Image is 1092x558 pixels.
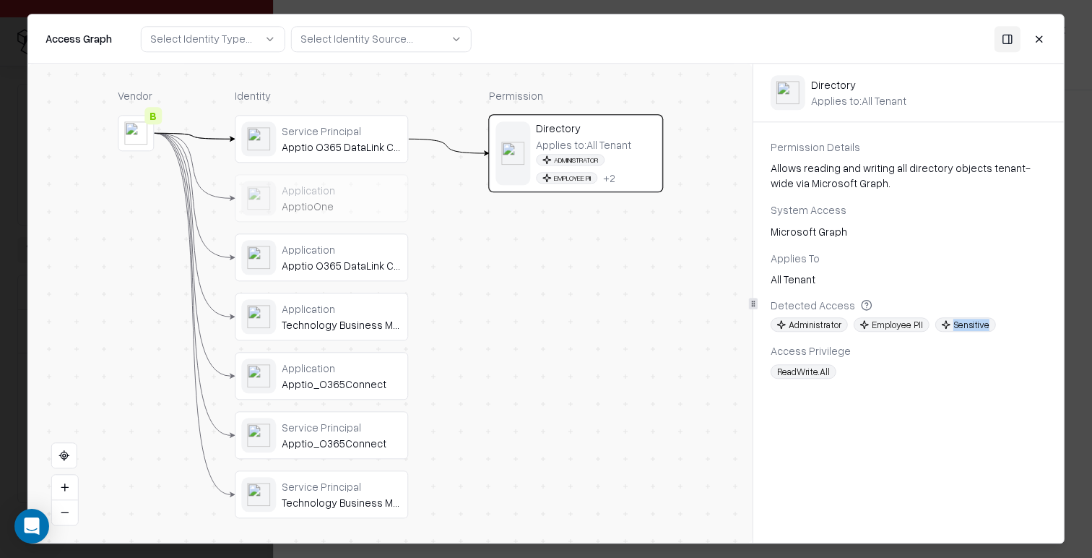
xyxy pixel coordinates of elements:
div: Select Identity Type... [150,31,252,46]
div: Technology Business Management [282,318,402,331]
span: Employee PII [854,318,929,332]
div: ApptioOne [282,199,402,213]
span: Administrator [536,154,604,166]
img: entra [776,81,799,104]
div: Apptio_O365Connect [282,377,402,390]
div: Applies To [771,251,1046,266]
div: Microsoft Graph [771,224,1046,239]
span: Sensitive [935,318,996,332]
div: Detected Access [771,299,1046,312]
div: Select Identity Source... [300,31,413,46]
span: ReadWrite.All [771,365,836,379]
div: Identity [235,88,408,103]
div: Apptio O365 DataLink Connector [282,140,402,153]
span: Administrator [771,318,848,332]
button: Toggle Panel [994,26,1020,52]
div: Applies to: All Tenant [536,138,631,151]
div: Applies to: All Tenant [811,94,906,107]
button: Select Identity Source... [291,26,472,52]
div: Allows reading and writing all directory objects tenant-wide via Microsoft Graph. [771,160,1046,191]
div: Technology Business Management [282,496,402,509]
span: Employee PII [536,173,597,184]
div: Application [282,184,402,197]
div: B [144,107,162,124]
div: Directory [536,121,656,134]
div: Directory [811,78,906,91]
button: +2 [603,171,615,184]
div: Vendor [118,88,154,103]
div: System Access [771,203,1046,218]
div: All Tenant [771,272,1046,287]
div: Permission [489,88,662,103]
div: Apptio_O365Connect [282,437,402,450]
div: Service Principal [282,480,402,493]
div: Access Graph [45,31,112,47]
button: Select Identity Type... [141,26,285,52]
div: Access Privilege [771,344,1046,359]
div: + 2 [603,171,615,184]
div: Application [282,302,402,315]
div: Application [282,361,402,374]
div: Application [282,243,402,256]
div: Service Principal [282,124,402,137]
div: Service Principal [282,421,402,434]
div: Apptio O365 DataLink Connector [282,259,402,272]
div: Permission Details [771,139,1046,155]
